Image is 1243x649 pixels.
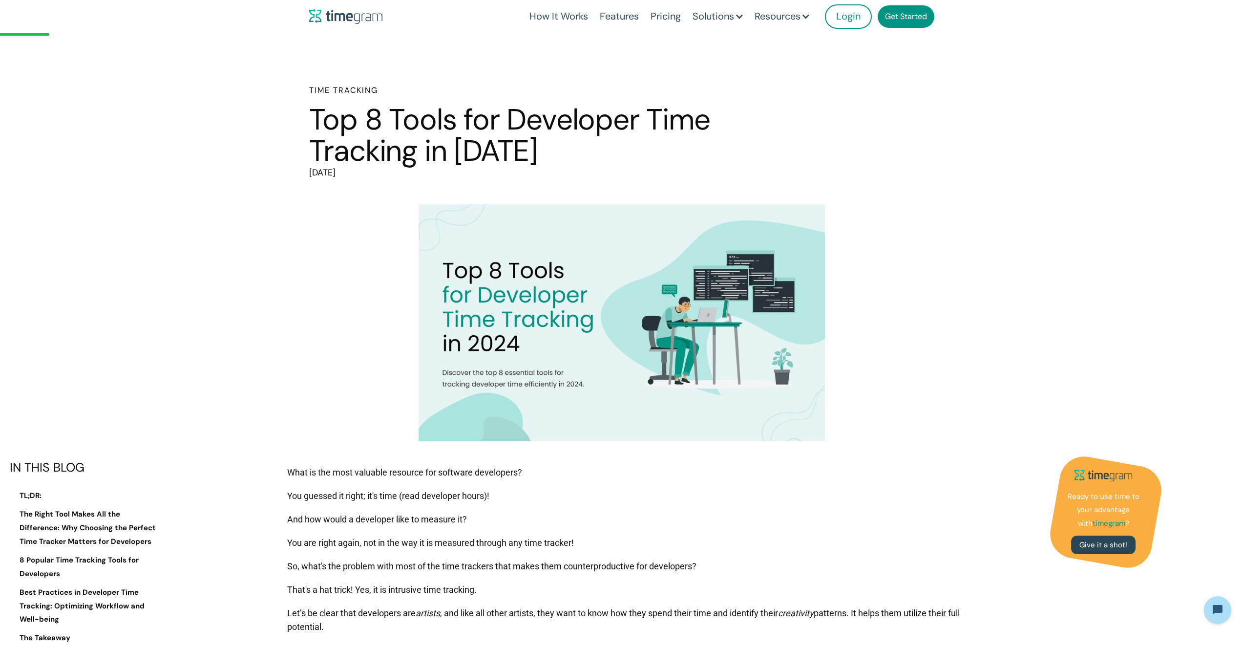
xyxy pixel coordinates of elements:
a: Login [825,4,872,29]
p: And how would a developer like to measure it? [287,508,961,531]
h6: Time Tracking [309,85,719,96]
p: That's a hat trick! Yes, it is intrusive time tracking. [287,578,961,602]
div: [DATE] [309,166,719,180]
div: Solutions [693,10,734,23]
p: You are right again, not in the way it is measured through any time tracker! [287,531,961,555]
div: IN THIS BLOG [10,461,156,475]
p: Let’s be clear that developers are , and like all other artists, they want to know how they spend... [287,602,961,639]
p: You guessed it right; it's time (read developer hours)! [287,484,961,508]
a: TL;DR: [10,489,156,503]
strong: The Takeaway [20,633,70,643]
p: So, what's the problem with most of the time trackers that makes them counterproductive for devel... [287,555,961,578]
h1: Top 8 Tools for Developer Time Tracking in [DATE] [309,104,719,166]
p: Ready to use time to your advantage with ? [1064,490,1142,531]
a: Give it a shot! [1071,536,1136,554]
a: Best Practices in Developer Time Tracking: Optimizing Workflow and Well-being [10,586,156,627]
strong: Best Practices in Developer Time Tracking: Optimizing Workflow and Well-being [20,587,145,625]
a: The Takeaway [10,631,156,645]
strong: 8 Popular Time Tracking Tools for Developers [20,555,139,579]
a: Get Started [878,5,934,28]
strong: TL;DR: [20,491,42,500]
a: 8 Popular Time Tracking Tools for Developers [10,554,156,581]
em: creativity [778,608,814,618]
em: artists [416,608,440,618]
div: Resources [755,10,801,23]
strong: timegram [1093,519,1125,528]
img: timegram logo [1069,466,1138,485]
p: What is the most valuable resource for software developers? [287,461,961,484]
a: The Right Tool Makes All the Difference: Why Choosing the Perfect Time Tracker Matters for Develo... [10,508,156,549]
